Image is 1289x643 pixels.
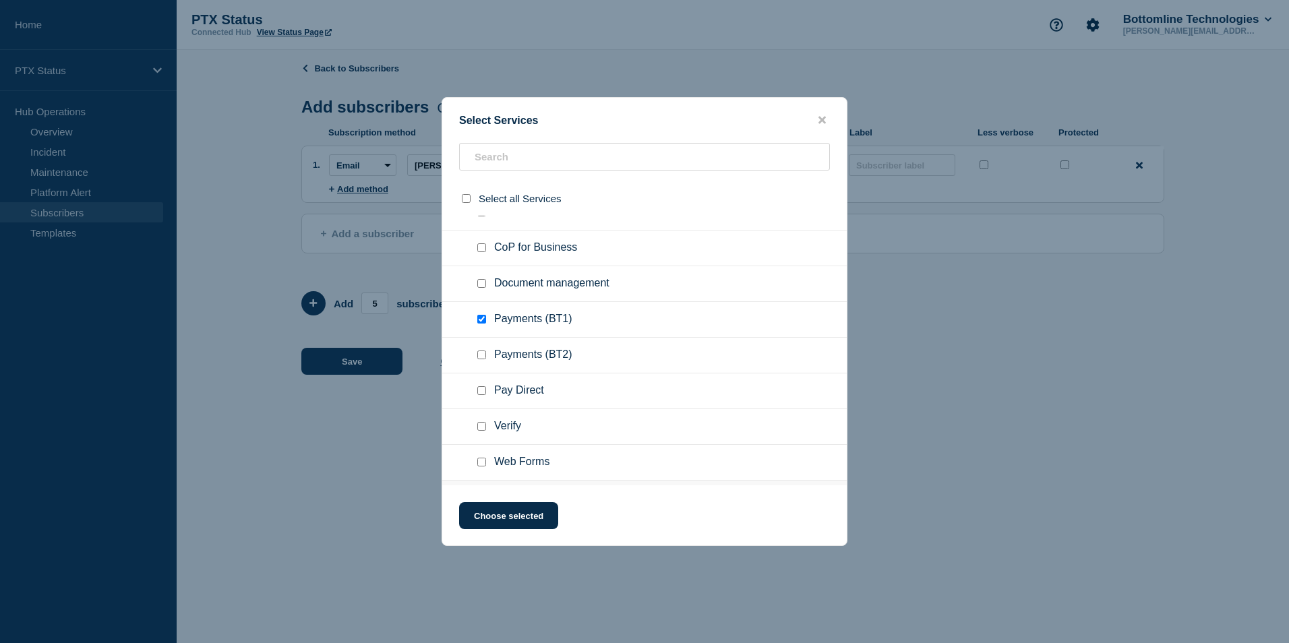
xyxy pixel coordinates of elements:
span: Payments (BT1) [494,313,572,326]
input: Document management checkbox [477,279,486,288]
span: Web Forms [494,456,549,469]
span: Document management [494,277,609,290]
input: select all checkbox [462,194,471,203]
span: Verify [494,420,521,433]
input: Verify checkbox [477,422,486,431]
span: Select all Services [479,193,562,204]
button: Choose selected [459,502,558,529]
span: CoP for Business [494,241,577,255]
input: CoP for Business checkbox [477,243,486,252]
input: Payments (BT2) checkbox [477,350,486,359]
div: Integration services [442,481,847,516]
span: Pay Direct [494,384,544,398]
span: Payments (BT2) [494,348,572,362]
button: close button [814,114,830,127]
input: Payments (BT1) checkbox [477,315,486,324]
input: Pay Direct checkbox [477,386,486,395]
input: Search [459,143,830,171]
input: Web Forms checkbox [477,458,486,466]
div: Select Services [442,114,847,127]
